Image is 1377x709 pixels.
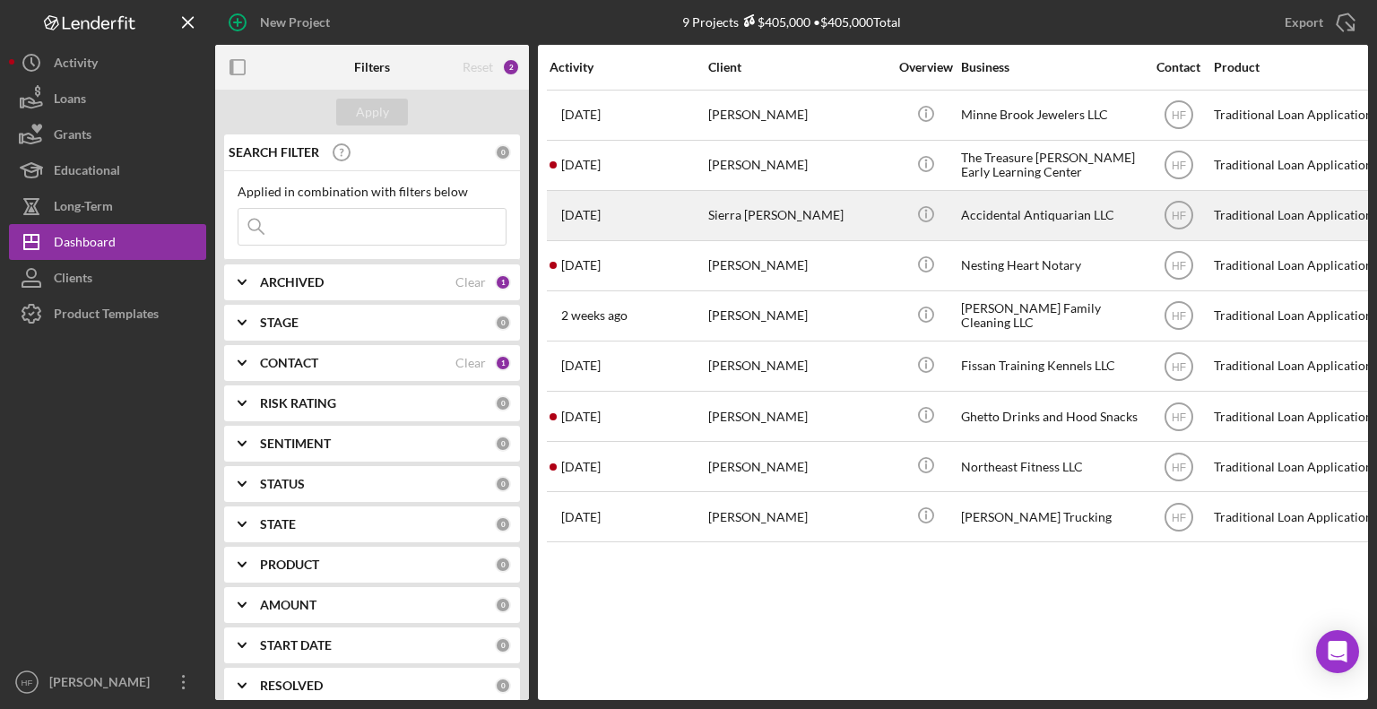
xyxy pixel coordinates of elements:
[260,638,332,653] b: START DATE
[238,185,507,199] div: Applied in combination with filters below
[260,679,323,693] b: RESOLVED
[1172,109,1186,122] text: HF
[708,242,888,290] div: [PERSON_NAME]
[1316,630,1359,673] div: Open Intercom Messenger
[561,258,601,272] time: 2025-09-18 18:23
[1172,260,1186,272] text: HF
[54,188,113,229] div: Long-Term
[561,359,601,373] time: 2025-09-05 19:53
[9,152,206,188] button: Educational
[1172,461,1186,473] text: HF
[561,158,601,172] time: 2025-09-22 16:59
[708,292,888,340] div: [PERSON_NAME]
[260,598,316,612] b: AMOUNT
[54,224,116,264] div: Dashboard
[561,460,601,474] time: 2025-09-22 13:46
[336,99,408,125] button: Apply
[260,517,296,532] b: STATE
[561,308,628,323] time: 2025-09-12 18:30
[1172,160,1186,172] text: HF
[550,60,706,74] div: Activity
[54,260,92,300] div: Clients
[215,4,348,40] button: New Project
[708,393,888,440] div: [PERSON_NAME]
[961,192,1140,239] div: Accidental Antiquarian LLC
[463,60,493,74] div: Reset
[961,342,1140,390] div: Fissan Training Kennels LLC
[9,296,206,332] a: Product Templates
[561,510,601,524] time: 2025-07-17 19:59
[1145,60,1212,74] div: Contact
[961,393,1140,440] div: Ghetto Drinks and Hood Snacks
[260,558,319,572] b: PRODUCT
[495,274,511,290] div: 1
[260,316,299,330] b: STAGE
[708,192,888,239] div: Sierra [PERSON_NAME]
[961,60,1140,74] div: Business
[961,443,1140,490] div: Northeast Fitness LLC
[708,493,888,540] div: [PERSON_NAME]
[1172,310,1186,323] text: HF
[1172,511,1186,523] text: HF
[495,678,511,694] div: 0
[739,14,810,30] div: $405,000
[502,58,520,76] div: 2
[260,356,318,370] b: CONTACT
[260,4,330,40] div: New Project
[229,145,319,160] b: SEARCH FILTER
[495,557,511,573] div: 0
[54,117,91,157] div: Grants
[495,144,511,160] div: 0
[54,45,98,85] div: Activity
[54,81,86,121] div: Loans
[682,14,901,30] div: 9 Projects • $405,000 Total
[260,275,324,290] b: ARCHIVED
[9,260,206,296] button: Clients
[455,356,486,370] div: Clear
[354,60,390,74] b: Filters
[495,395,511,411] div: 0
[961,292,1140,340] div: [PERSON_NAME] Family Cleaning LLC
[9,188,206,224] button: Long-Term
[54,296,159,336] div: Product Templates
[708,91,888,139] div: [PERSON_NAME]
[561,108,601,122] time: 2025-09-18 18:11
[495,637,511,653] div: 0
[260,477,305,491] b: STATUS
[495,436,511,452] div: 0
[1285,4,1323,40] div: Export
[9,45,206,81] button: Activity
[561,410,601,424] time: 2025-09-16 01:59
[708,443,888,490] div: [PERSON_NAME]
[54,152,120,193] div: Educational
[455,275,486,290] div: Clear
[1267,4,1368,40] button: Export
[9,224,206,260] button: Dashboard
[495,597,511,613] div: 0
[1172,360,1186,373] text: HF
[260,396,336,411] b: RISK RATING
[561,208,601,222] time: 2025-09-19 16:58
[9,81,206,117] button: Loans
[708,342,888,390] div: [PERSON_NAME]
[708,60,888,74] div: Client
[22,678,33,687] text: HF
[260,437,331,451] b: SENTIMENT
[495,315,511,331] div: 0
[45,664,161,705] div: [PERSON_NAME]
[495,476,511,492] div: 0
[961,91,1140,139] div: Minne Brook Jewelers LLC
[9,117,206,152] button: Grants
[1172,210,1186,222] text: HF
[708,142,888,189] div: [PERSON_NAME]
[356,99,389,125] div: Apply
[961,242,1140,290] div: Nesting Heart Notary
[495,516,511,532] div: 0
[495,355,511,371] div: 1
